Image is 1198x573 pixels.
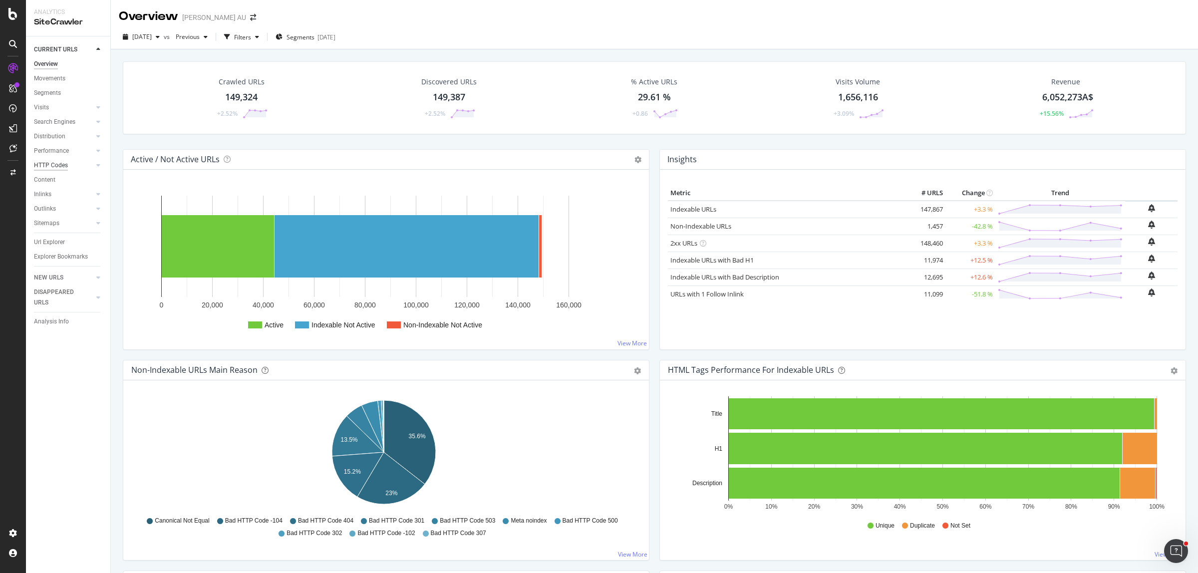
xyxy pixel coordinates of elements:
[303,301,325,309] text: 60,000
[357,529,415,538] span: Bad HTTP Code -102
[667,153,697,166] h4: Insights
[34,88,103,98] a: Segments
[670,289,744,298] a: URLs with 1 Follow Inlink
[34,44,77,55] div: CURRENT URLS
[905,201,945,218] td: 147,867
[945,252,995,269] td: +12.5 %
[808,503,820,510] text: 20%
[34,189,51,200] div: Inlinks
[945,269,995,286] td: +12.6 %
[979,503,991,510] text: 60%
[131,396,636,512] div: A chart.
[905,218,945,235] td: 1,457
[172,29,212,45] button: Previous
[1040,109,1064,118] div: +15.56%
[1148,204,1155,212] div: bell-plus
[172,32,200,41] span: Previous
[272,29,339,45] button: Segments[DATE]
[1149,503,1165,510] text: 100%
[670,256,754,265] a: Indexable URLs with Bad H1
[34,44,93,55] a: CURRENT URLS
[155,517,209,525] span: Canonical Not Equal
[34,59,58,69] div: Overview
[945,201,995,218] td: +3.3 %
[634,367,641,374] div: gear
[34,237,103,248] a: Url Explorer
[354,301,376,309] text: 80,000
[34,102,93,113] a: Visits
[556,301,582,309] text: 160,000
[505,301,531,309] text: 140,000
[119,29,164,45] button: [DATE]
[34,204,93,214] a: Outlinks
[894,503,906,510] text: 40%
[287,33,314,41] span: Segments
[34,175,55,185] div: Content
[910,522,935,530] span: Duplicate
[409,433,426,440] text: 35.6%
[1164,539,1188,563] iframe: Intercom live chat
[369,517,424,525] span: Bad HTTP Code 301
[692,480,722,487] text: Description
[711,410,723,417] text: Title
[1171,367,1178,374] div: gear
[34,73,103,84] a: Movements
[34,175,103,185] a: Content
[440,517,495,525] span: Bad HTTP Code 503
[670,205,716,214] a: Indexable URLs
[638,91,671,104] div: 29.61 %
[454,301,480,309] text: 120,000
[905,186,945,201] th: # URLS
[403,321,482,329] text: Non-Indexable Not Active
[433,91,465,104] div: 149,387
[715,445,723,452] text: H1
[905,235,945,252] td: 148,460
[182,12,246,22] div: [PERSON_NAME] AU
[34,16,102,28] div: SiteCrawler
[34,287,84,308] div: DISAPPEARED URLS
[131,365,258,375] div: Non-Indexable URLs Main Reason
[403,301,429,309] text: 100,000
[1148,221,1155,229] div: bell-plus
[670,273,779,282] a: Indexable URLs with Bad Description
[834,109,854,118] div: +3.09%
[340,436,357,443] text: 13.5%
[131,153,220,166] h4: Active / Not Active URLs
[34,218,93,229] a: Sitemaps
[634,156,641,163] i: Options
[131,186,641,341] svg: A chart.
[344,468,361,475] text: 15.2%
[1155,550,1184,559] a: View More
[905,286,945,302] td: 11,099
[34,273,63,283] div: NEW URLS
[217,109,238,118] div: +2.52%
[225,517,283,525] span: Bad HTTP Code -104
[1148,255,1155,263] div: bell-plus
[34,146,69,156] div: Performance
[765,503,777,510] text: 10%
[945,218,995,235] td: -42.8 %
[164,32,172,41] span: vs
[1148,238,1155,246] div: bell-plus
[945,286,995,302] td: -51.8 %
[670,239,697,248] a: 2xx URLs
[160,301,164,309] text: 0
[425,109,445,118] div: +2.52%
[119,8,178,25] div: Overview
[34,146,93,156] a: Performance
[936,503,948,510] text: 50%
[945,186,995,201] th: Change
[34,117,93,127] a: Search Engines
[34,59,103,69] a: Overview
[385,490,397,497] text: 23%
[317,33,335,41] div: [DATE]
[265,321,284,329] text: Active
[1022,503,1034,510] text: 70%
[632,109,648,118] div: +0.86
[838,91,878,104] div: 1,656,116
[618,550,647,559] a: View More
[511,517,547,525] span: Meta noindex
[851,503,863,510] text: 30%
[995,186,1125,201] th: Trend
